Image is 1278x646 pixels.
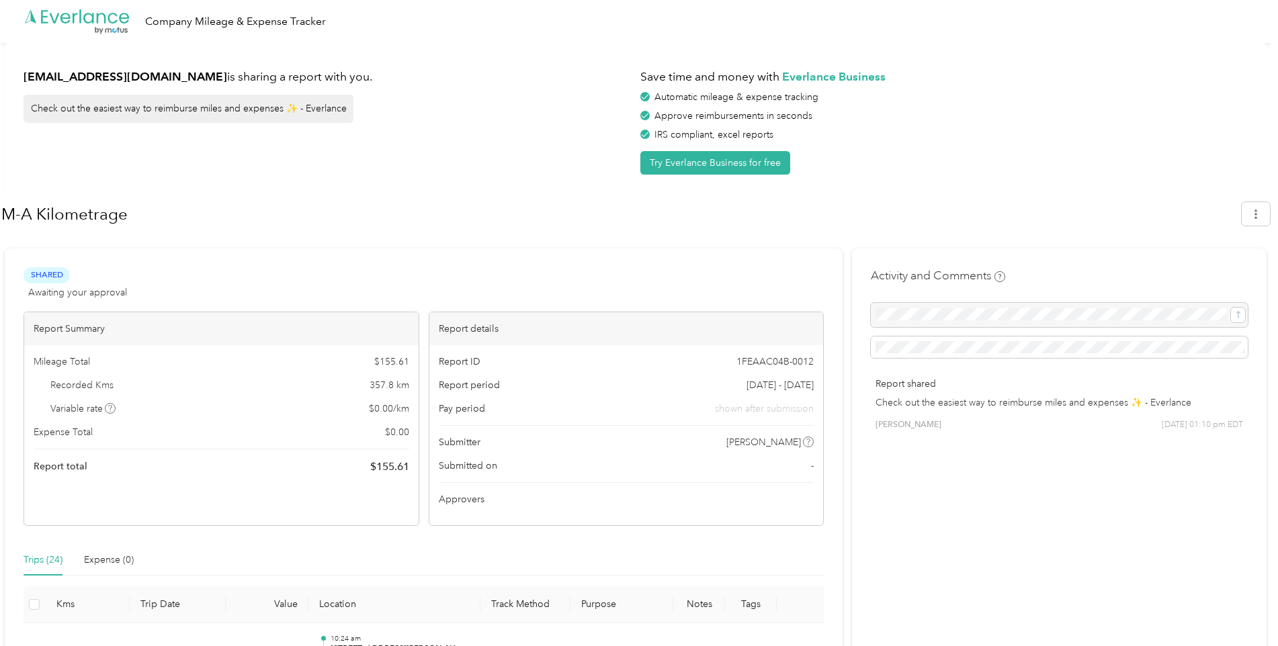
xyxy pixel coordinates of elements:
th: Track Method [480,586,570,623]
span: $ 0.00 / km [369,402,409,416]
div: Trips (24) [24,553,62,567]
span: IRS compliant, excel reports [654,129,773,140]
span: $ 0.00 [385,425,409,439]
span: $ 155.61 [374,355,409,369]
span: $ 155.61 [370,459,409,475]
th: Notes [673,586,725,623]
span: Variable rate [50,402,116,416]
p: Report shared [876,377,1243,391]
span: Mileage Total [34,355,90,369]
span: Report period [439,378,500,392]
h1: is sharing a report with you. [24,68,631,85]
span: [PERSON_NAME] [726,435,801,449]
p: 10:24 am [331,634,470,643]
strong: Everlance Business [782,69,886,83]
th: Purpose [570,586,674,623]
span: [PERSON_NAME] [876,419,941,431]
span: Approve reimbursements in seconds [654,110,812,122]
th: Trip Date [130,586,226,623]
span: 357.8 km [370,378,409,392]
h1: M-A Kilometrage [1,198,1232,230]
div: Check out the easiest way to reimburse miles and expenses ✨ - Everlance [24,95,353,123]
span: [DATE] 01:10 pm EDT [1162,419,1243,431]
span: - [811,459,814,473]
span: Recorded Kms [50,378,114,392]
span: 1FEAAC04B-0012 [736,355,814,369]
div: Company Mileage & Expense Tracker [145,13,326,30]
span: Report total [34,459,87,473]
th: Value [226,586,308,623]
span: [DATE] - [DATE] [747,378,814,392]
span: Automatic mileage & expense tracking [654,91,818,103]
span: shown after submission [715,402,814,416]
span: Expense Total [34,425,93,439]
p: Check out the easiest way to reimburse miles and expenses ✨ - Everlance [876,396,1243,410]
h1: Save time and money with [640,68,1248,85]
span: Pay period [439,402,485,416]
strong: [EMAIL_ADDRESS][DOMAIN_NAME] [24,69,227,83]
div: Expense (0) [84,553,134,567]
div: Report details [429,312,824,345]
h4: Activity and Comments [871,267,1005,284]
span: Report ID [439,355,480,369]
th: Kms [46,586,130,623]
span: Submitter [439,435,480,449]
th: Location [308,586,480,623]
span: Awaiting your approval [28,285,127,299]
span: Submitted on [439,459,497,473]
span: Shared [24,267,70,283]
button: Try Everlance Business for free [640,151,790,175]
div: Report Summary [24,312,419,345]
span: Approvers [439,492,484,506]
th: Tags [725,586,777,623]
